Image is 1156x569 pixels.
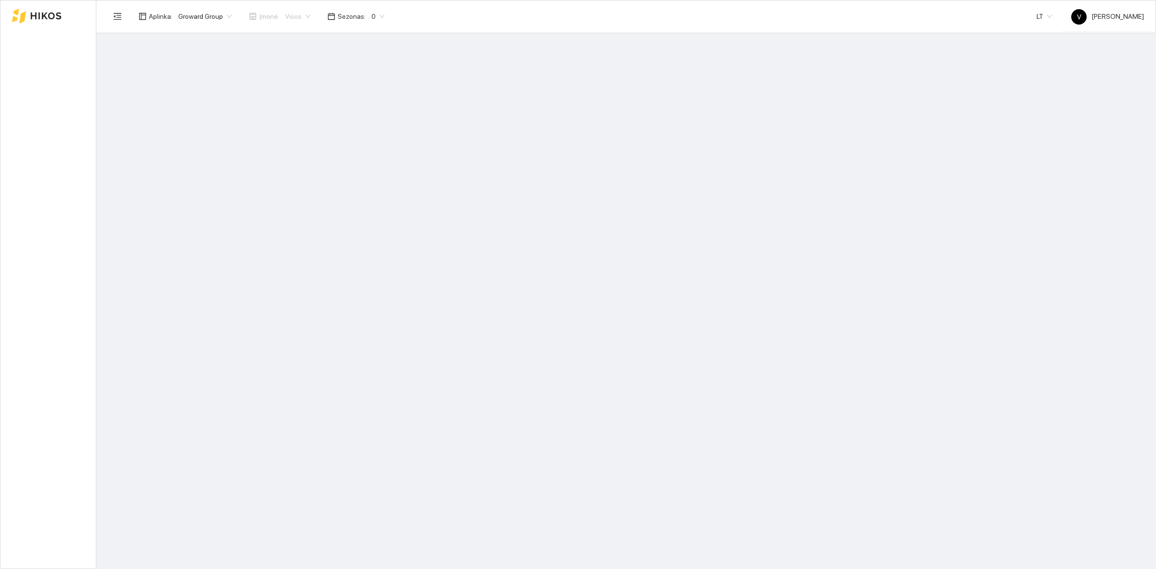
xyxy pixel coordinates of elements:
[249,13,257,20] span: shop
[149,11,172,22] span: Aplinka :
[139,13,146,20] span: layout
[108,7,127,26] button: menu-fold
[1077,9,1081,25] span: V
[1037,9,1052,24] span: LT
[1071,13,1144,20] span: [PERSON_NAME]
[371,9,384,24] span: 0
[338,11,366,22] span: Sezonas :
[113,12,122,21] span: menu-fold
[328,13,335,20] span: calendar
[259,11,279,22] span: Įmonė :
[285,9,310,24] span: Visos
[178,9,232,24] span: Groward Group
